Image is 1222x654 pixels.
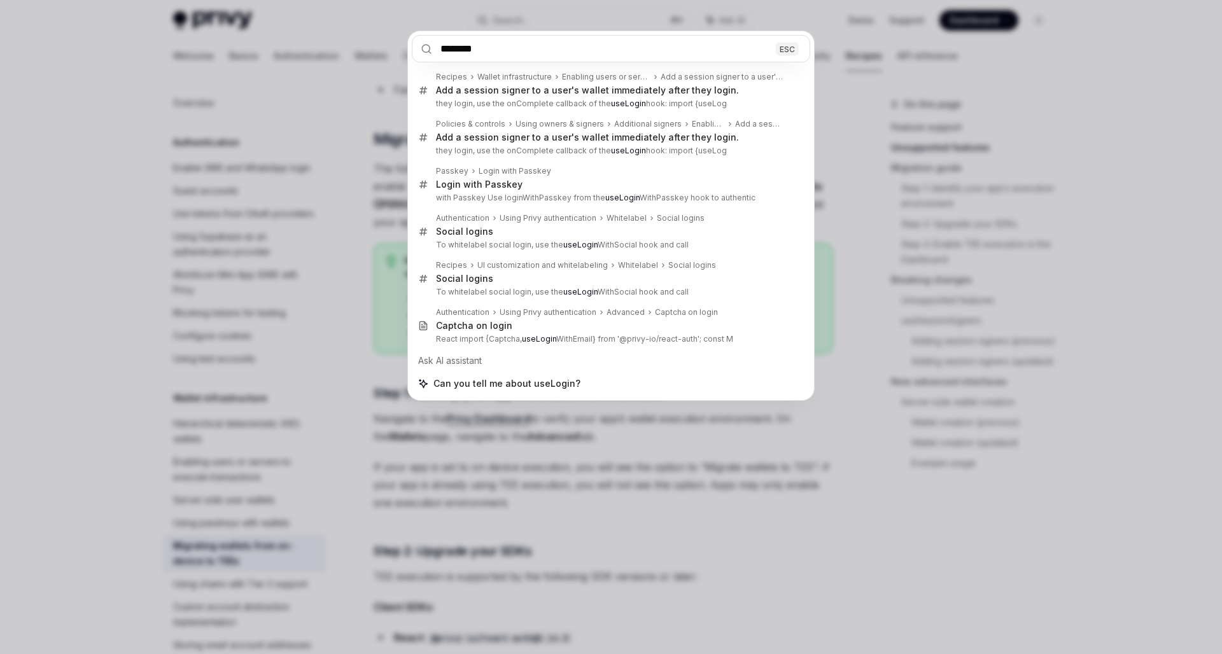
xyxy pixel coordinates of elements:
[412,349,810,372] div: Ask AI assistant
[611,99,646,108] b: useLogin
[436,119,505,129] div: Policies & controls
[618,260,658,270] div: Whitelabel
[436,85,739,96] div: Add a session signer to a user's wallet immediately after they login.
[436,146,783,156] p: they login, use the onComplete callback of the hook: import {useLog
[692,119,725,129] div: Enabling users or servers to execute transactions
[500,307,596,317] div: Using Privy authentication
[562,72,650,82] div: Enabling users or servers to execute transactions
[436,132,739,143] div: Add a session signer to a user's wallet immediately after they login.
[655,307,718,317] div: Captcha on login
[436,72,467,82] div: Recipes
[605,193,640,202] b: useLogin
[522,334,556,344] b: useLogin
[436,307,489,317] div: Authentication
[477,72,552,82] div: Wallet infrastructure
[479,166,551,176] div: Login with Passkey
[436,287,783,297] p: To whitelabel social login, use the WithSocial hook and call
[436,240,783,250] p: To whitelabel social login, use the WithSocial hook and call
[436,193,783,203] p: with Passkey Use loginWithPasskey from the WithPasskey hook to authentic
[607,213,647,223] div: Whitelabel
[611,146,646,155] b: useLogin
[436,99,783,109] p: they login, use the onComplete callback of the hook: import {useLog
[433,377,580,390] span: Can you tell me about useLogin?
[436,166,468,176] div: Passkey
[563,240,598,249] b: useLogin
[436,273,493,284] div: Social logins
[516,119,604,129] div: Using owners & signers
[657,213,705,223] div: Social logins
[436,320,512,331] div: Captcha on login
[607,307,645,317] div: Advanced
[436,334,783,344] p: React import {Captcha, WithEmail} from '@privy-io/react-auth'; const M
[661,72,783,82] div: Add a session signer to a user's wallet immediately after they login.
[614,119,682,129] div: Additional signers
[436,213,489,223] div: Authentication
[563,287,598,296] b: useLogin
[776,42,799,55] div: ESC
[436,179,523,190] div: Login with Passkey
[500,213,596,223] div: Using Privy authentication
[436,226,493,237] div: Social logins
[436,260,467,270] div: Recipes
[668,260,716,270] div: Social logins
[735,119,783,129] div: Add a session signer to a user's wallet immediately after they login.
[477,260,608,270] div: UI customization and whitelabeling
